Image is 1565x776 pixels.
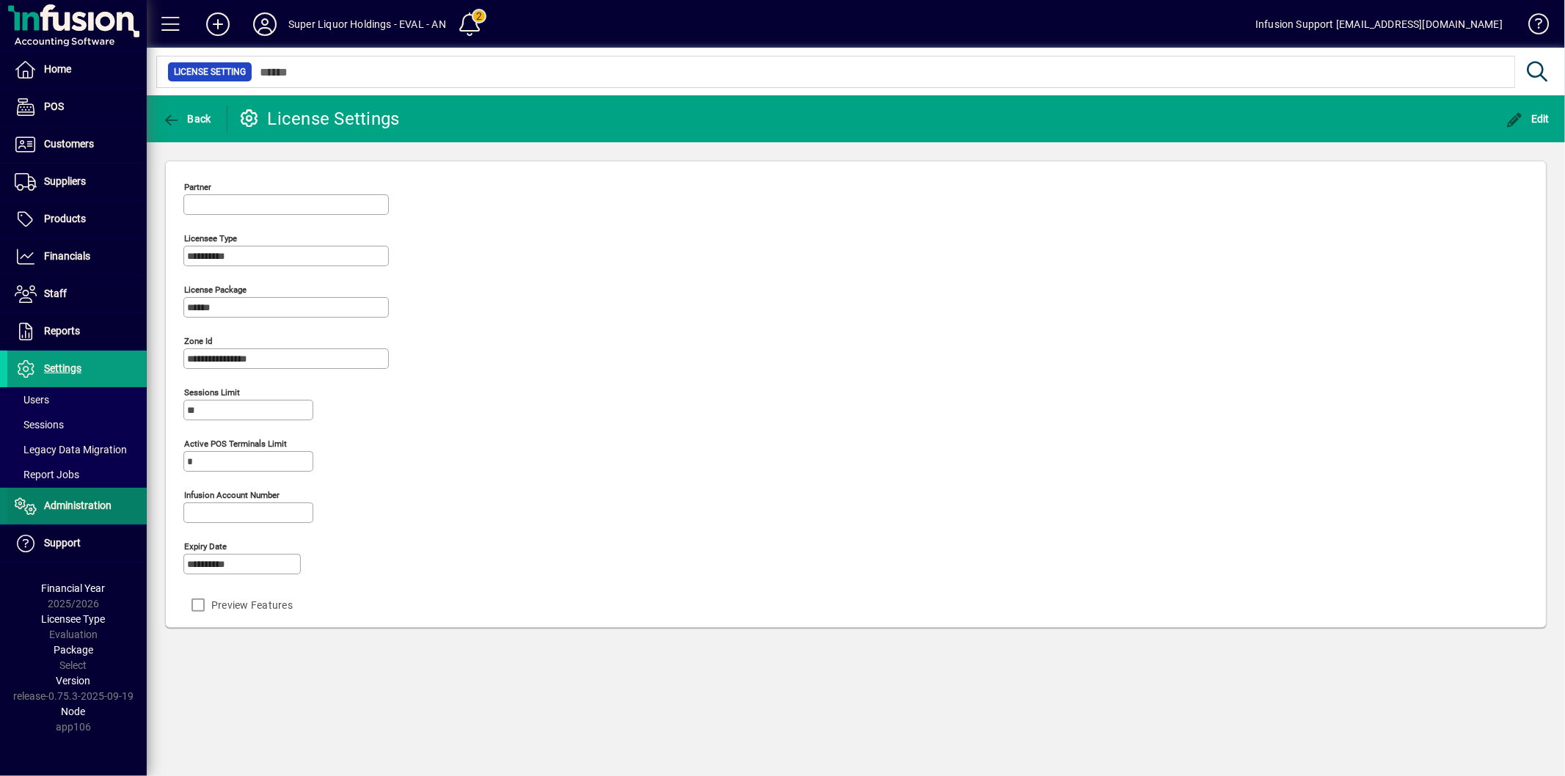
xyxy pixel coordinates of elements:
[7,387,147,412] a: Users
[44,213,86,224] span: Products
[7,164,147,200] a: Suppliers
[44,250,90,262] span: Financials
[1506,113,1550,125] span: Edit
[7,276,147,312] a: Staff
[162,113,211,125] span: Back
[54,644,93,656] span: Package
[184,233,237,244] mat-label: Licensee Type
[174,65,246,79] span: License Setting
[44,100,64,112] span: POS
[288,12,446,36] div: Super Liquor Holdings - EVAL - AN
[7,89,147,125] a: POS
[184,182,211,192] mat-label: Partner
[44,537,81,549] span: Support
[62,706,86,717] span: Node
[15,444,127,455] span: Legacy Data Migration
[44,499,112,511] span: Administration
[7,201,147,238] a: Products
[7,126,147,163] a: Customers
[158,106,215,132] button: Back
[238,107,400,131] div: License Settings
[42,582,106,594] span: Financial Year
[194,11,241,37] button: Add
[184,439,287,449] mat-label: Active POS Terminals Limit
[7,525,147,562] a: Support
[15,419,64,431] span: Sessions
[44,325,80,337] span: Reports
[184,336,213,346] mat-label: Zone Id
[7,488,147,524] a: Administration
[7,51,147,88] a: Home
[44,175,86,187] span: Suppliers
[44,362,81,374] span: Settings
[56,675,91,687] span: Version
[44,63,71,75] span: Home
[147,106,227,132] app-page-header-button: Back
[42,613,106,625] span: Licensee Type
[241,11,288,37] button: Profile
[184,490,280,500] mat-label: Infusion account number
[1255,12,1503,36] div: Infusion Support [EMAIL_ADDRESS][DOMAIN_NAME]
[7,412,147,437] a: Sessions
[44,138,94,150] span: Customers
[184,285,247,295] mat-label: License Package
[1503,106,1554,132] button: Edit
[184,541,227,552] mat-label: Expiry date
[15,394,49,406] span: Users
[7,462,147,487] a: Report Jobs
[1517,3,1547,51] a: Knowledge Base
[7,313,147,350] a: Reports
[15,469,79,480] span: Report Jobs
[7,238,147,275] a: Financials
[7,437,147,462] a: Legacy Data Migration
[184,387,240,398] mat-label: Sessions Limit
[44,288,67,299] span: Staff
